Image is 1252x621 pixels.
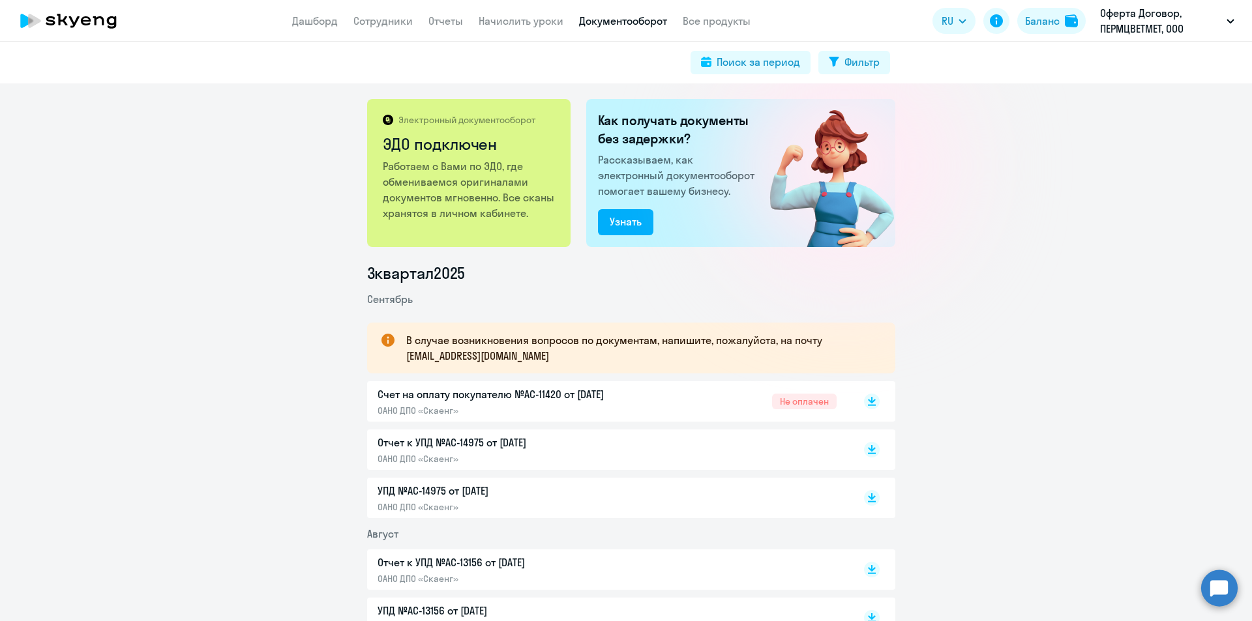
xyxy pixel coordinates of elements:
h2: ЭДО подключен [383,134,557,154]
p: УПД №AC-13156 от [DATE] [378,603,651,618]
a: Отчет к УПД №AC-13156 от [DATE]ОАНО ДПО «Скаенг» [378,555,837,585]
a: Отчет к УПД №AC-14975 от [DATE]ОАНО ДПО «Скаенг» [378,435,837,465]
span: RU [942,13,953,29]
a: Документооборот [579,14,667,27]
p: Отчет к УПД №AC-13156 от [DATE] [378,555,651,570]
div: Баланс [1025,13,1060,29]
div: Фильтр [844,54,880,70]
p: Счет на оплату покупателю №AC-11420 от [DATE] [378,386,651,402]
a: Все продукты [683,14,751,27]
a: Счет на оплату покупателю №AC-11420 от [DATE]ОАНО ДПО «Скаенг»Не оплачен [378,386,837,416]
button: Поиск за период [691,51,811,74]
p: В случае возникновения вопросов по документам, напишите, пожалуйста, на почту [EMAIL_ADDRESS][DOM... [406,332,872,364]
button: Узнать [598,209,653,235]
h2: Как получать документы без задержки? [598,111,760,148]
button: RU [932,8,976,34]
p: УПД №AC-14975 от [DATE] [378,483,651,498]
a: Отчеты [428,14,463,27]
span: Август [367,527,398,540]
button: Фильтр [818,51,890,74]
button: Балансbalance [1017,8,1086,34]
img: balance [1065,14,1078,27]
div: Узнать [610,214,642,229]
img: connected [749,99,895,247]
p: Рассказываем, как электронный документооборот помогает вашему бизнесу. [598,152,760,199]
p: ОАНО ДПО «Скаенг» [378,501,651,513]
a: Дашборд [292,14,338,27]
a: Сотрудники [353,14,413,27]
p: Оферта Договор, ПЕРМЦВЕТМЕТ, ООО [1100,5,1221,36]
div: Поиск за период [717,54,800,70]
a: Начислить уроки [479,14,563,27]
p: ОАНО ДПО «Скаенг» [378,573,651,585]
p: ОАНО ДПО «Скаенг» [378,453,651,465]
p: Электронный документооборот [398,114,535,126]
p: Отчет к УПД №AC-14975 от [DATE] [378,435,651,450]
span: Сентябрь [367,293,413,306]
li: 3 квартал 2025 [367,263,895,283]
a: УПД №AC-14975 от [DATE]ОАНО ДПО «Скаенг» [378,483,837,513]
p: ОАНО ДПО «Скаенг» [378,405,651,416]
span: Не оплачен [772,394,837,409]
button: Оферта Договор, ПЕРМЦВЕТМЕТ, ООО [1094,5,1241,36]
p: Работаем с Вами по ЭДО, где обмениваемся оригиналами документов мгновенно. Все сканы хранятся в л... [383,158,557,221]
